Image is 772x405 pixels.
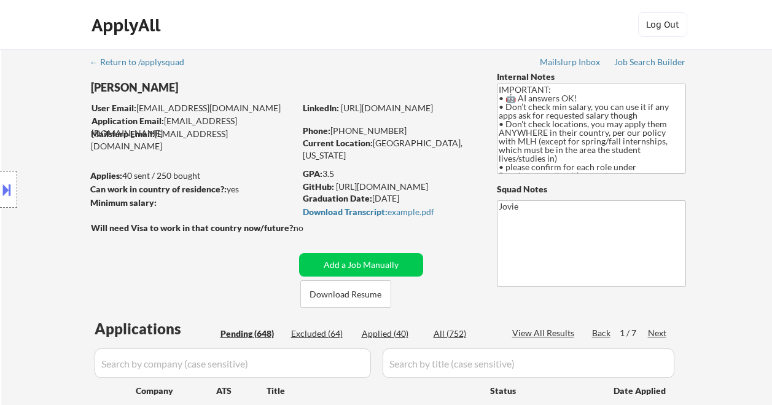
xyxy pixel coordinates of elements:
[220,328,282,340] div: Pending (648)
[92,15,164,36] div: ApplyAll
[136,385,216,397] div: Company
[95,348,371,378] input: Search by company (case sensitive)
[90,58,196,66] div: ← Return to /applysquad
[90,57,196,69] a: ← Return to /applysquad
[540,57,601,69] a: Mailslurp Inbox
[294,222,329,234] div: no
[303,193,372,203] strong: Graduation Date:
[648,327,668,339] div: Next
[303,103,339,113] strong: LinkedIn:
[614,385,668,397] div: Date Applied
[303,192,477,205] div: [DATE]
[620,327,648,339] div: 1 / 7
[299,253,423,277] button: Add a Job Manually
[303,168,478,180] div: 3.5
[303,138,373,148] strong: Current Location:
[383,348,674,378] input: Search by title (case sensitive)
[303,168,322,179] strong: GPA:
[362,328,423,340] div: Applied (40)
[95,321,216,336] div: Applications
[303,208,474,216] div: example.pdf
[592,327,612,339] div: Back
[291,328,353,340] div: Excluded (64)
[303,125,330,136] strong: Phone:
[303,207,474,219] a: Download Transcript:example.pdf
[267,385,478,397] div: Title
[341,103,433,113] a: [URL][DOMAIN_NAME]
[216,385,267,397] div: ATS
[638,12,687,37] button: Log Out
[303,125,477,137] div: [PHONE_NUMBER]
[490,379,596,401] div: Status
[540,58,601,66] div: Mailslurp Inbox
[303,181,334,192] strong: GitHub:
[300,280,391,308] button: Download Resume
[614,57,686,69] a: Job Search Builder
[614,58,686,66] div: Job Search Builder
[303,206,388,217] strong: Download Transcript:
[497,183,686,195] div: Squad Notes
[434,328,495,340] div: All (752)
[303,137,477,161] div: [GEOGRAPHIC_DATA], [US_STATE]
[497,71,686,83] div: Internal Notes
[336,181,428,192] a: [URL][DOMAIN_NAME]
[512,327,578,339] div: View All Results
